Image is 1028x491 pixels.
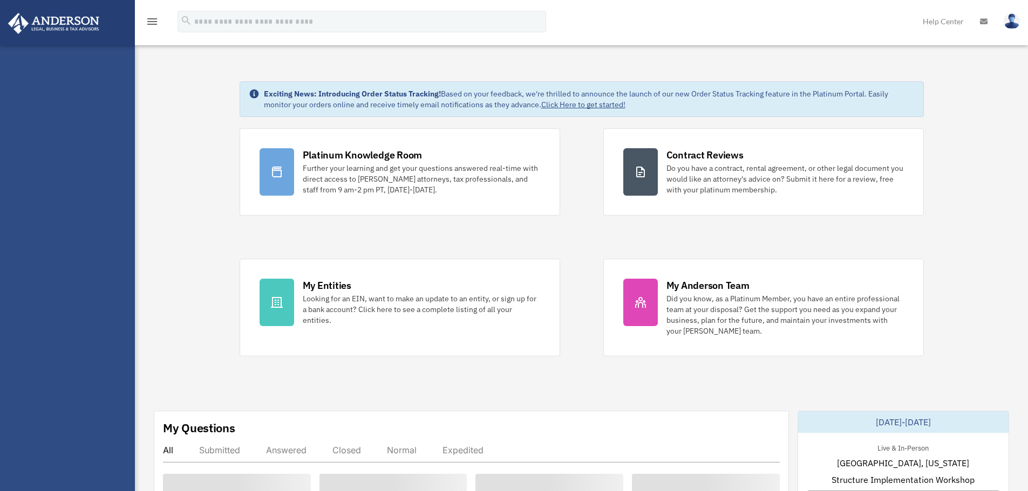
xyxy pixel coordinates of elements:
[666,293,904,336] div: Did you know, as a Platinum Member, you have an entire professional team at your disposal? Get th...
[798,411,1009,433] div: [DATE]-[DATE]
[266,445,307,455] div: Answered
[240,128,560,216] a: Platinum Knowledge Room Further your learning and get your questions answered real-time with dire...
[666,163,904,195] div: Do you have a contract, rental agreement, or other legal document you would like an attorney's ad...
[163,445,173,455] div: All
[264,88,915,110] div: Based on your feedback, we're thrilled to announce the launch of our new Order Status Tracking fe...
[146,19,159,28] a: menu
[603,128,924,216] a: Contract Reviews Do you have a contract, rental agreement, or other legal document you would like...
[541,100,625,109] a: Click Here to get started!
[303,279,351,292] div: My Entities
[832,473,975,486] span: Structure Implementation Workshop
[199,445,240,455] div: Submitted
[146,15,159,28] i: menu
[5,13,103,34] img: Anderson Advisors Platinum Portal
[240,259,560,356] a: My Entities Looking for an EIN, want to make an update to an entity, or sign up for a bank accoun...
[603,259,924,356] a: My Anderson Team Did you know, as a Platinum Member, you have an entire professional team at your...
[837,457,969,469] span: [GEOGRAPHIC_DATA], [US_STATE]
[666,148,744,162] div: Contract Reviews
[303,163,540,195] div: Further your learning and get your questions answered real-time with direct access to [PERSON_NAM...
[332,445,361,455] div: Closed
[442,445,484,455] div: Expedited
[303,148,423,162] div: Platinum Knowledge Room
[180,15,192,26] i: search
[264,89,441,99] strong: Exciting News: Introducing Order Status Tracking!
[869,441,937,453] div: Live & In-Person
[666,279,750,292] div: My Anderson Team
[303,293,540,326] div: Looking for an EIN, want to make an update to an entity, or sign up for a bank account? Click her...
[387,445,417,455] div: Normal
[163,420,235,436] div: My Questions
[1004,13,1020,29] img: User Pic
